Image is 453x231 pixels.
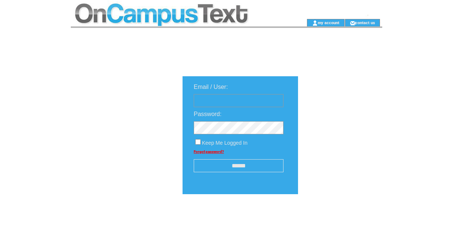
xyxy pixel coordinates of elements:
[355,20,375,25] a: contact us
[312,20,318,26] img: account_icon.gif;jsessionid=BBC048597C9F284FA98076CA358A914C
[194,150,224,154] a: Forgot password?
[194,84,228,90] span: Email / User:
[320,213,357,222] img: transparent.png;jsessionid=BBC048597C9F284FA98076CA358A914C
[318,20,339,25] a: my account
[194,111,222,117] span: Password:
[350,20,355,26] img: contact_us_icon.gif;jsessionid=BBC048597C9F284FA98076CA358A914C
[202,140,247,146] span: Keep Me Logged In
